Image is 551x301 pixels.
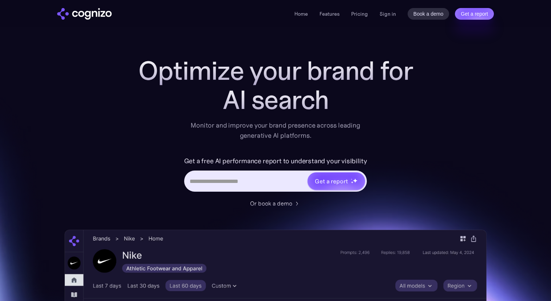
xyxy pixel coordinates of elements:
[57,8,112,20] img: cognizo logo
[315,177,348,185] div: Get a report
[380,9,396,18] a: Sign in
[351,11,368,17] a: Pricing
[455,8,494,20] a: Get a report
[57,8,112,20] a: home
[307,172,366,191] a: Get a reportstarstarstar
[250,199,292,208] div: Or book a demo
[130,85,421,114] div: AI search
[353,178,357,183] img: star
[351,179,352,180] img: star
[184,155,367,195] form: Hero URL Input Form
[250,199,301,208] a: Or book a demo
[184,155,367,167] label: Get a free AI performance report to understand your visibility
[320,11,340,17] a: Features
[408,8,449,20] a: Book a demo
[186,120,365,141] div: Monitor and improve your brand presence across leading generative AI platforms.
[130,56,421,85] h1: Optimize your brand for
[294,11,308,17] a: Home
[351,181,353,184] img: star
